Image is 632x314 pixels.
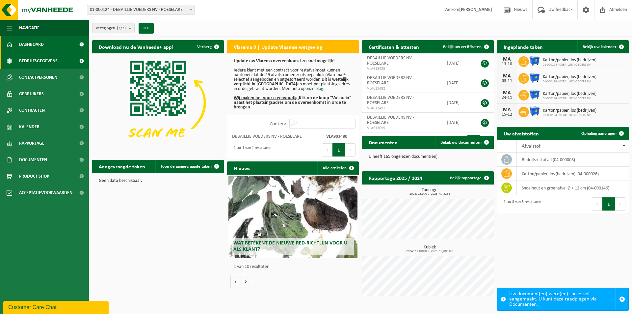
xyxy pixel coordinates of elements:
a: Bekijk uw kalender [577,40,628,53]
span: Karton/papier, los (bedrijven) [543,58,596,63]
h2: Uw afvalstoffen [497,127,545,140]
td: DEBAILLIE VOEDERS NV - ROESELARE [227,132,321,141]
div: 1 tot 1 van 1 resultaten [230,143,271,157]
b: Dit is wettelijk verplicht in [GEOGRAPHIC_DATA] [234,77,349,87]
button: Next [345,143,355,157]
td: [DATE] [442,73,474,93]
span: Bekijk uw certificaten [443,45,482,49]
div: 15-12 [500,112,513,117]
a: Toon de aangevraagde taken [155,160,223,173]
button: Vorige [230,275,241,288]
span: Contactpersonen [19,69,57,86]
span: Gebruikers [19,86,44,102]
img: WB-1100-HPE-BE-01 [529,72,540,83]
p: moet kunnen aantonen dat de 29 afvalstromen zoals bepaald in Vlarema 9 selectief aangeboden en ui... [234,59,352,110]
button: 1 [602,197,615,211]
span: Toon de aangevraagde taken [161,164,212,169]
iframe: chat widget [3,300,110,314]
div: 24-11 [500,96,513,100]
p: 1 van 10 resultaten [234,265,355,269]
span: VLA613099 [367,126,437,131]
span: Kalender [19,119,39,135]
a: Bekijk uw documenten [435,136,493,149]
div: Uw document(en) werd(en) succesvol aangemaakt. U kunt deze raadplegen via Documenten. [509,288,616,310]
h2: Documenten [362,136,404,149]
h3: Kubiek [365,245,494,253]
span: Afvalstof [522,144,540,149]
span: DEBAILLIE VOEDERS NV - ROESELARE [367,56,414,66]
strong: [PERSON_NAME] [459,7,492,12]
span: Product Shop [19,168,49,185]
h2: Certificaten & attesten [362,40,426,53]
span: DEBAILLIE VOEDERS NV - ROESELARE [367,115,414,125]
span: Bedrijfsgegevens [19,53,58,69]
h2: Ingeplande taken [497,40,549,53]
span: Dashboard [19,36,44,53]
button: Previous [322,143,332,157]
button: Verberg [192,40,223,53]
count: (2/2) [117,26,126,30]
span: Verberg [197,45,212,49]
span: 01-000124 - DEBAILLIE VOEDERS NV [543,97,596,100]
h2: Rapportage 2025 / 2024 [362,171,429,184]
span: Karton/papier, los (bedrijven) [543,108,596,113]
span: Documenten [19,152,47,168]
td: [DATE] [442,113,474,132]
span: Rapportage [19,135,44,152]
strong: VLA903480 [326,134,347,139]
span: 01-000124 - DEBAILLIE VOEDERS NV - ROESELARE [87,5,195,15]
span: Vestigingen [96,23,126,33]
span: Wat betekent de nieuwe RED-richtlijn voor u als klant? [233,241,347,252]
span: Bekijk uw kalender [583,45,617,49]
span: DEBAILLIE VOEDERS NV - ROESELARE [367,75,414,86]
span: Karton/papier, los (bedrijven) [543,91,596,97]
div: MA [500,90,513,96]
td: snoeihout en groenafval Ø < 12 cm (04-000146) [517,181,629,195]
span: 2024: 23,100 m3 - 2025: 19,800 m3 [365,250,494,253]
span: VLA613423 [367,66,437,71]
span: VLA613492 [367,86,437,91]
span: Ophaling aanvragen [581,131,617,136]
a: Alle artikelen [317,161,358,175]
td: karton/papier, los (bedrijven) (04-000026) [517,167,629,181]
td: [DATE] [442,93,474,113]
div: 03-11 [500,79,513,83]
b: Update uw Vlarema overeenkomst zo snel mogelijk! [234,59,335,64]
span: Navigatie [19,20,39,36]
span: Acceptatievoorwaarden [19,185,72,201]
button: Vestigingen(2/2) [92,23,135,33]
span: 01-000124 - DEBAILLIE VOEDERS NV [543,80,596,84]
span: 2024: 22,970 t - 2025: 47,325 t [365,192,494,196]
div: MA [500,73,513,79]
td: [DATE] [442,53,474,73]
button: Next [615,197,625,211]
a: Ophaling aanvragen [576,127,628,140]
div: MA [500,57,513,62]
u: Wij maken het voor u eenvoudig. [234,96,299,100]
button: 1 [332,143,345,157]
a: Bekijk rapportage [445,171,493,185]
b: Klik op de knop "Vul nu in" naast het plaatsingsadres om de overeenkomst in orde te brengen. [234,96,351,110]
h2: Nieuws [227,161,257,174]
span: Contracten [19,102,45,119]
img: WB-1100-HPE-BE-01 [529,89,540,100]
h2: Aangevraagde taken [92,160,152,173]
span: 01-000124 - DEBAILLIE VOEDERS NV [543,63,596,67]
a: Wat betekent de nieuwe RED-richtlijn voor u als klant? [228,176,357,258]
td: bedrijfsrestafval (04-000008) [517,153,629,167]
span: Bekijk uw documenten [440,140,482,145]
p: Geen data beschikbaar. [99,179,217,183]
label: Zoeken: [270,121,286,127]
u: Iedere klant met een contract voor restafval [234,68,316,73]
span: 01-000124 - DEBAILLIE VOEDERS NV [543,113,596,117]
a: onze blog. [305,86,325,91]
img: Download de VHEPlus App [92,53,224,152]
button: OK [139,23,154,34]
h3: Tonnage [365,188,494,196]
img: WB-1100-HPE-BE-01 [529,55,540,67]
div: MA [500,107,513,112]
div: 13-10 [500,62,513,67]
img: WB-1100-HPE-BE-01 [529,106,540,117]
a: Bekijk uw certificaten [438,40,493,53]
